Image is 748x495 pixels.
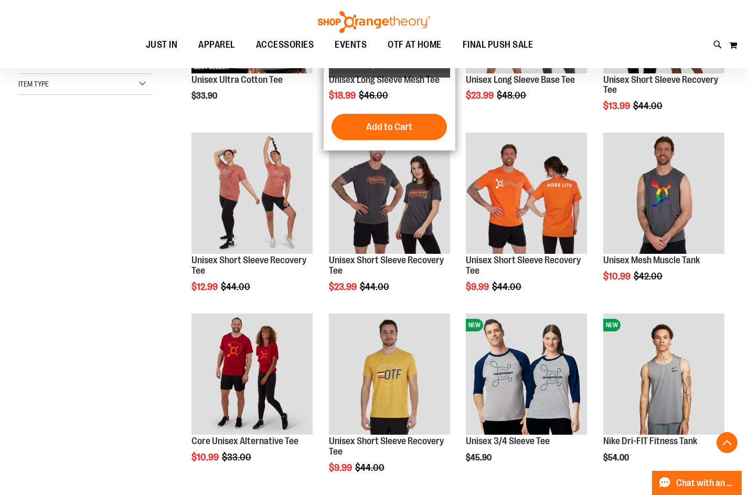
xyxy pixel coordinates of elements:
a: Unisex Short Sleeve Recovery Tee [603,74,718,95]
span: OTF AT HOME [388,33,442,57]
a: Unisex 3/4 Sleeve TeeNEW [466,314,587,436]
div: product [461,308,592,489]
a: Core Unisex Alternative Tee [191,436,298,446]
span: $9.99 [329,462,354,473]
span: $44.00 [221,282,252,292]
img: Product image for Unisex Short Sleeve Recovery Tee [466,133,587,254]
a: FINAL PUSH SALE [452,33,544,57]
span: $54.00 [603,453,631,462]
div: product [324,127,455,319]
img: Unisex 3/4 Sleeve Tee [466,314,587,435]
a: Product image for Unisex Mesh Muscle Tank [603,133,724,255]
span: $33.00 [222,452,253,462]
span: $18.99 [329,90,357,101]
a: Product image for Unisex Short Sleeve Recovery Tee [329,314,450,436]
a: Nike Dri-FIT Fitness TankNEW [603,314,724,436]
img: Nike Dri-FIT Fitness Tank [603,314,724,435]
a: Unisex Short Sleeve Recovery Tee [191,255,306,276]
span: $9.99 [466,282,490,292]
img: Product image for Unisex Mesh Muscle Tank [603,133,724,254]
img: Product image for Unisex Short Sleeve Recovery Tee [329,133,450,254]
a: Product image for Unisex Short Sleeve Recovery Tee [466,133,587,255]
button: Back To Top [717,432,738,453]
a: ACCESSORIES [245,33,325,57]
span: $44.00 [355,462,386,473]
span: $42.00 [634,271,664,282]
span: APPAREL [198,33,235,57]
a: APPAREL [188,33,245,57]
span: Add to Cart [366,121,412,133]
span: $33.90 [191,91,219,101]
span: $44.00 [360,282,391,292]
span: $44.00 [633,101,664,111]
span: Item Type [18,80,49,88]
img: Product image for Core Unisex Alternative Tee [191,314,313,435]
span: $44.00 [492,282,523,292]
img: Shop Orangetheory [316,11,432,33]
a: Unisex Long Sleeve Mesh Tee [329,74,440,85]
span: $13.99 [603,101,632,111]
img: Product image for Unisex Short Sleeve Recovery Tee [191,133,313,254]
a: OTF AT HOME [377,33,452,57]
a: Unisex Short Sleeve Recovery Tee [329,436,444,457]
span: $10.99 [191,452,220,462]
span: Chat with an Expert [676,478,735,488]
a: Unisex Long Sleeve Base Tee [466,74,575,85]
a: Product image for Unisex Short Sleeve Recovery Tee [329,133,450,255]
button: Add to Cart [332,114,447,140]
span: NEW [466,319,483,331]
a: Unisex 3/4 Sleeve Tee [466,436,550,446]
a: EVENTS [324,33,377,57]
span: EVENTS [335,33,367,57]
span: $10.99 [603,271,632,282]
span: $23.99 [329,282,358,292]
span: $12.99 [191,282,219,292]
span: ACCESSORIES [256,33,314,57]
a: Unisex Ultra Cotton Tee [191,74,283,85]
span: $46.00 [359,90,390,101]
span: JUST IN [146,33,178,57]
span: NEW [603,319,621,331]
a: Unisex Mesh Muscle Tank [603,255,700,265]
a: Product image for Unisex Short Sleeve Recovery Tee [191,133,313,255]
a: Product image for Core Unisex Alternative Tee [191,314,313,436]
span: FINAL PUSH SALE [463,33,533,57]
div: product [461,127,592,319]
span: $23.99 [466,90,495,101]
div: product [598,127,730,308]
div: product [598,308,730,489]
a: Nike Dri-FIT Fitness Tank [603,436,697,446]
div: product [186,127,318,319]
a: Unisex Short Sleeve Recovery Tee [329,255,444,276]
img: Product image for Unisex Short Sleeve Recovery Tee [329,314,450,435]
span: $45.90 [466,453,493,462]
div: product [186,308,318,489]
a: JUST IN [135,33,188,57]
span: $48.00 [497,90,528,101]
button: Chat with an Expert [652,471,742,495]
a: Unisex Short Sleeve Recovery Tee [466,255,581,276]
